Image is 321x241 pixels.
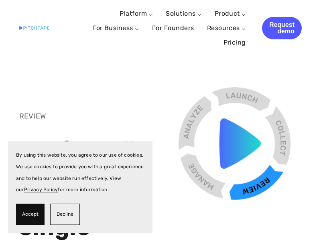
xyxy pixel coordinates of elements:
[50,204,80,225] button: Decline
[262,17,302,39] a: Request demo
[92,24,139,32] a: For Business ⌵
[16,204,45,225] button: Accept
[19,110,154,122] p: REVIEW
[223,35,246,50] a: Pricing
[207,24,246,32] a: Resources ⌵
[19,26,49,30] img: Pitchtape | Video Submission Management Software
[166,10,201,17] a: Solutions ⌵
[16,149,144,196] p: By using this website, you agree to our use of cookies. We use cookies to provide you with a grea...
[215,10,246,17] a: Product ⌵
[152,21,194,35] a: For Founders
[8,141,152,233] section: Cookie banner
[57,208,73,220] span: Decline
[120,10,153,17] a: Platform ⌵
[22,208,39,220] span: Accept
[24,187,58,192] a: Privacy Policy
